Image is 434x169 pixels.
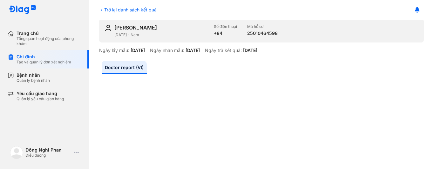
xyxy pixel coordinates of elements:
[150,48,184,53] div: Ngày nhận mẫu:
[104,24,112,32] img: user-icon
[25,147,71,153] div: Đông Nghi Phan
[17,78,50,83] div: Quản lý bệnh nhân
[247,30,278,36] div: 25010464598
[214,24,237,29] div: Số điện thoại
[114,24,157,31] div: [PERSON_NAME]
[17,60,71,65] div: Tạo và quản lý đơn xét nghiệm
[186,48,200,53] div: [DATE]
[99,6,157,13] div: Trở lại danh sách kết quả
[17,54,71,60] div: Chỉ định
[9,5,36,15] img: logo
[247,24,278,29] div: Mã hồ sơ
[17,91,64,96] div: Yêu cầu giao hàng
[214,30,237,36] div: +84
[99,48,129,53] div: Ngày lấy mẫu:
[17,30,81,36] div: Trang chủ
[114,32,209,37] div: [DATE] - Nam
[10,146,23,159] img: logo
[131,48,145,53] div: [DATE]
[25,153,71,158] div: Điều dưỡng
[17,72,50,78] div: Bệnh nhân
[17,36,81,46] div: Tổng quan hoạt động của phòng khám
[102,61,147,74] a: Doctor report (VI)
[205,48,242,53] div: Ngày trả kết quả:
[17,96,64,101] div: Quản lý yêu cầu giao hàng
[243,48,257,53] div: [DATE]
